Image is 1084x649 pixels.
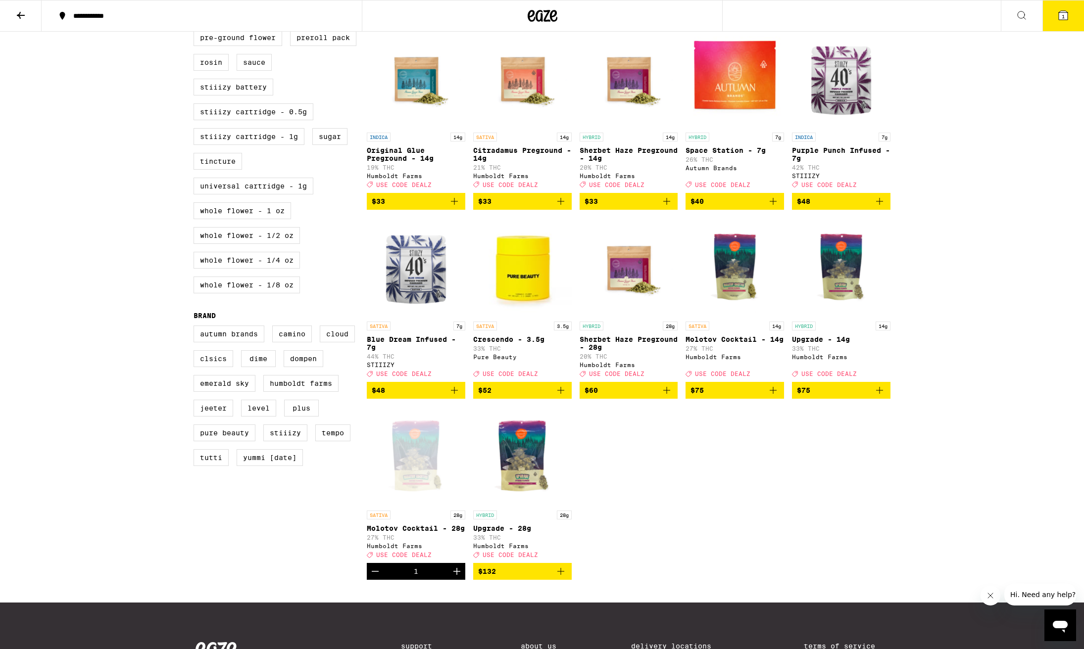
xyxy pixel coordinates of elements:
div: Humboldt Farms [367,173,465,179]
p: 27% THC [367,534,465,541]
label: PLUS [284,400,319,417]
label: Preroll Pack [290,29,356,46]
button: Add to bag [580,193,678,210]
p: 14g [450,133,465,141]
p: SATIVA [367,322,391,330]
p: Blue Dream Infused - 7g [367,335,465,351]
label: Universal Cartridge - 1g [194,178,313,194]
div: Pure Beauty [473,354,572,360]
span: USE CODE DEALZ [589,371,644,377]
span: USE CODE DEALZ [376,182,432,188]
label: Whole Flower - 1/8 oz [194,277,300,293]
p: 7g [772,133,784,141]
p: 20% THC [580,164,678,171]
span: USE CODE DEALZ [483,552,538,558]
p: Purple Punch Infused - 7g [792,146,890,162]
img: STIIIZY - Purple Punch Infused - 7g [792,29,890,128]
button: Add to bag [686,382,784,399]
label: Emerald Sky [194,375,255,392]
label: STIIIZY [263,424,307,441]
span: $75 [797,386,810,394]
span: USE CODE DEALZ [695,182,750,188]
label: Rosin [194,54,229,71]
p: Sherbet Haze Preground - 28g [580,335,678,351]
a: Open page for Blue Dream Infused - 7g from STIIIZY [367,218,465,382]
legend: Brand [194,312,216,320]
label: STIIIZY Battery [194,79,273,95]
p: HYBRID [792,322,816,330]
p: 26% THC [686,156,784,163]
a: Open page for Original Glue Preground - 14g from Humboldt Farms [367,29,465,193]
label: Camino [272,325,312,342]
a: Open page for Molotov Cocktail - 28g from Humboldt Farms [367,407,465,563]
button: Add to bag [473,193,572,210]
span: USE CODE DEALZ [801,371,857,377]
span: $60 [585,386,598,394]
p: 28g [663,322,678,330]
p: SATIVA [367,510,391,519]
div: Humboldt Farms [473,173,572,179]
img: Humboldt Farms - Citradamus Preground - 14g [473,29,572,128]
label: Sugar [312,128,347,145]
iframe: Close message [981,586,1000,605]
label: Dompen [284,350,323,367]
label: Jeeter [194,400,233,417]
span: $40 [690,197,704,205]
img: Humboldt Farms - Upgrade - 14g [792,218,890,317]
button: Add to bag [473,563,572,580]
div: Autumn Brands [686,165,784,171]
span: 1 [1062,13,1065,19]
p: 3.5g [554,322,572,330]
button: Add to bag [792,382,890,399]
span: USE CODE DEALZ [376,552,432,558]
p: 28g [557,510,572,519]
img: Autumn Brands - Space Station - 7g [686,29,784,128]
label: Whole Flower - 1/2 oz [194,227,300,244]
p: 33% THC [792,345,890,352]
div: STIIIZY [367,362,465,368]
p: 20% THC [580,353,678,360]
button: Add to bag [367,382,465,399]
label: Autumn Brands [194,325,264,342]
div: Humboldt Farms [473,543,572,549]
label: Humboldt Farms [263,375,339,392]
iframe: Message from company [1004,584,1076,605]
p: INDICA [367,133,391,141]
label: Pre-ground Flower [194,29,282,46]
span: USE CODE DEALZ [589,182,644,188]
a: Open page for Space Station - 7g from Autumn Brands [686,29,784,193]
p: SATIVA [473,133,497,141]
div: Humboldt Farms [580,362,678,368]
button: Add to bag [686,193,784,210]
a: Open page for Purple Punch Infused - 7g from STIIIZY [792,29,890,193]
button: 1 [1042,0,1084,31]
img: Humboldt Farms - Sherbet Haze Preground - 28g [580,218,678,317]
a: Open page for Upgrade - 28g from Humboldt Farms [473,407,572,563]
p: HYBRID [473,510,497,519]
div: Humboldt Farms [792,354,890,360]
a: Open page for Upgrade - 14g from Humboldt Farms [792,218,890,382]
div: STIIIZY [792,173,890,179]
p: SATIVA [686,322,709,330]
p: Citradamus Preground - 14g [473,146,572,162]
p: Sherbet Haze Preground - 14g [580,146,678,162]
div: 1 [414,567,418,575]
p: 14g [557,133,572,141]
p: Molotov Cocktail - 28g [367,524,465,532]
span: $132 [478,567,496,575]
label: Tutti [194,449,229,466]
img: Humboldt Farms - Molotov Cocktail - 14g [686,218,784,317]
p: 27% THC [686,345,784,352]
p: 19% THC [367,164,465,171]
span: $75 [690,386,704,394]
button: Add to bag [580,382,678,399]
span: USE CODE DEALZ [376,371,432,377]
span: $33 [372,197,385,205]
label: Pure Beauty [194,424,255,441]
label: Sauce [237,54,272,71]
p: Original Glue Preground - 14g [367,146,465,162]
p: SATIVA [473,322,497,330]
p: 42% THC [792,164,890,171]
div: Humboldt Farms [367,543,465,549]
p: HYBRID [580,133,603,141]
